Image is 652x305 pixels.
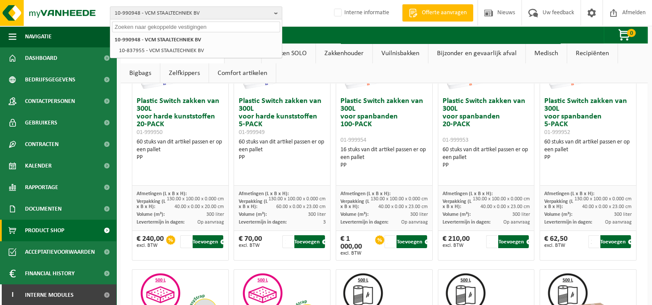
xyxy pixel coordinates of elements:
span: Contactpersonen [25,90,75,112]
div: PP [137,154,224,162]
span: Kalender [25,155,52,177]
span: Afmetingen (L x B x H): [443,191,493,196]
span: Op aanvraag [401,220,428,225]
h3: Plastic Switch zakken van 300L voor harde kunststoffen 5-PACK [238,97,326,136]
a: Medisch [526,44,567,63]
span: 01-999950 [137,129,162,136]
span: 130.00 x 100.00 x 0.000 cm [268,196,326,202]
a: Offerte aanvragen [402,4,473,22]
span: excl. BTW [238,243,262,248]
input: 1 [588,235,599,248]
div: 60 stuks van dit artikel passen er op een pallet [443,146,530,169]
button: 10-990948 - VCM STAALTECHNIEK BV [110,6,282,19]
input: 1 [384,235,396,248]
span: Volume (m³): [137,212,165,217]
span: Op aanvraag [503,220,530,225]
span: 130.00 x 100.00 x 0.000 cm [574,196,632,202]
button: Toevoegen [294,235,325,248]
span: Volume (m³): [544,212,572,217]
div: € 62,50 [544,235,568,248]
a: Zelfkippers [160,63,209,83]
span: Levertermijn in dagen: [340,220,388,225]
span: 130.00 x 100.00 x 0.000 cm [371,196,428,202]
a: Zakken SOLO [262,44,315,63]
input: 1 [180,235,191,248]
span: 01-999949 [238,129,264,136]
span: Verpakking (L x B x H): [340,199,369,209]
label: Interne informatie [332,6,389,19]
span: Bedrijfsgegevens [25,69,75,90]
div: 60 stuks van dit artikel passen er op een pallet [544,138,632,162]
div: PP [544,154,632,162]
input: 1 [486,235,497,248]
div: € 240,00 [137,235,164,248]
div: 16 stuks van dit artikel passen er op een pallet [340,146,428,169]
span: Afmetingen (L x B x H): [544,191,594,196]
span: 3 [323,220,326,225]
span: 40.00 x 0.00 x 23.00 cm [582,204,632,209]
span: 300 liter [614,212,632,217]
span: 10-990948 - VCM STAALTECHNIEK BV [115,7,271,20]
span: 60.00 x 0.00 x 23.00 cm [276,204,326,209]
span: Dashboard [25,47,57,69]
span: Rapportage [25,177,58,198]
strong: 10-990948 - VCM STAALTECHNIEK BV [115,37,201,43]
input: Zoeken naar gekoppelde vestigingen [112,22,280,32]
div: € 70,00 [238,235,262,248]
h3: Plastic Switch zakken van 300L voor spanbanden 20-PACK [443,97,530,144]
span: excl. BTW [544,243,568,248]
span: Volume (m³): [340,212,368,217]
span: 300 liter [206,212,224,217]
span: Verpakking (L x B x H): [544,199,573,209]
span: 01-999954 [340,137,366,143]
button: Toevoegen [498,235,529,248]
input: 1 [282,235,293,248]
span: Verpakking (L x B x H): [443,199,471,209]
span: Offerte aanvragen [420,9,469,17]
span: Levertermijn in dagen: [443,220,490,225]
span: 01-999953 [443,137,468,143]
a: Recipiënten [567,44,618,63]
a: Zakkenhouder [316,44,372,63]
span: Afmetingen (L x B x H): [238,191,288,196]
span: 01-999952 [544,129,570,136]
span: Acceptatievoorwaarden [25,241,95,263]
span: Verpakking (L x B x H): [137,199,165,209]
span: 40.00 x 0.00 x 20.00 cm [175,204,224,209]
span: Navigatie [25,26,52,47]
span: Afmetingen (L x B x H): [137,191,187,196]
div: 60 stuks van dit artikel passen er op een pallet [238,138,326,162]
a: Bijzonder en gevaarlijk afval [428,44,525,63]
span: Afmetingen (L x B x H): [340,191,390,196]
div: 60 stuks van dit artikel passen er op een pallet [137,138,224,162]
div: € 1 000,00 [340,235,373,256]
button: Toevoegen [193,235,223,248]
span: 130.00 x 100.00 x 0.000 cm [472,196,530,202]
h3: Plastic Switch zakken van 300L voor harde kunststoffen 20-PACK [137,97,224,136]
span: Documenten [25,198,62,220]
span: Verpakking (L x B x H): [238,199,267,209]
span: 0 [627,29,636,37]
span: 300 liter [410,212,428,217]
span: Op aanvraag [605,220,632,225]
span: Product Shop [25,220,64,241]
span: Levertermijn in dagen: [544,220,592,225]
span: 40.00 x 0.00 x 23.00 cm [480,204,530,209]
a: Bigbags [121,63,160,83]
div: € 210,00 [443,235,470,248]
h3: Plastic Switch zakken van 300L voor spanbanden 5-PACK [544,97,632,136]
span: excl. BTW [443,243,470,248]
span: Contracten [25,134,59,155]
a: Comfort artikelen [209,63,276,83]
span: Op aanvraag [197,220,224,225]
div: PP [238,154,326,162]
span: 300 liter [308,212,326,217]
button: Toevoegen [396,235,427,248]
button: 0 [604,26,647,44]
span: excl. BTW [137,243,164,248]
span: 40.00 x 0.00 x 23.00 cm [378,204,428,209]
span: Gebruikers [25,112,57,134]
span: Volume (m³): [443,212,471,217]
div: PP [443,162,530,169]
span: Volume (m³): [238,212,266,217]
